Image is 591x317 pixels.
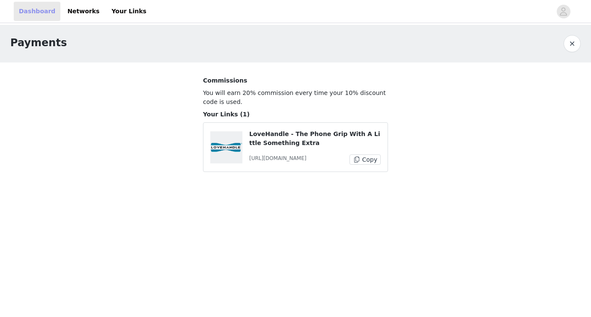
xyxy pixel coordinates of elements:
h1: Payments [10,35,67,50]
p: [URL][DOMAIN_NAME] [249,154,306,162]
h2: Your Links (1) [203,110,388,119]
a: Dashboard [14,2,60,21]
p: LoveHandle - The Phone Grip With A Little Something Extra [249,130,381,148]
p: You will earn 20% commission every time your 10% discount code is used. [203,89,388,107]
p: Commissions [203,76,388,85]
button: Copy [349,154,381,165]
a: Networks [62,2,104,21]
a: Your Links [106,2,152,21]
img: LoveHandle - The Phone Grip With A Little Something Extra [210,131,242,163]
div: avatar [559,5,567,18]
